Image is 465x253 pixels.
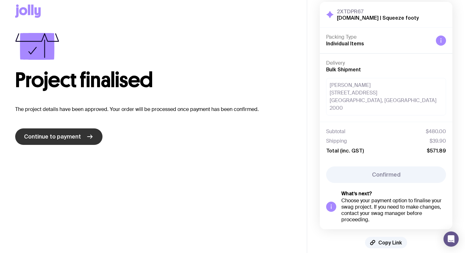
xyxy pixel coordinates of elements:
button: Copy Link [365,237,407,248]
span: $39.90 [430,138,446,144]
h5: What’s next? [341,191,446,197]
p: The project details have been approved. Your order will be processed once payment has been confir... [15,106,292,113]
h2: [DOMAIN_NAME] | Squeeze footy [337,15,419,21]
h4: Packing Type [326,34,431,40]
span: Bulk Shipment [326,67,361,72]
button: Confirmed [326,166,446,183]
span: Copy Link [378,239,402,246]
span: Individual Items [326,41,364,46]
h3: 2XTDPR67 [337,8,419,15]
div: Choose your payment option to finalise your swag project. If you need to make changes, contact yo... [341,198,446,223]
span: Total (inc. GST) [326,147,364,154]
span: Shipping [326,138,347,144]
h1: Project finalised [15,70,292,90]
a: Continue to payment [15,128,102,145]
div: [PERSON_NAME] [STREET_ADDRESS] [GEOGRAPHIC_DATA], [GEOGRAPHIC_DATA] 2000 [326,78,446,115]
span: Subtotal [326,128,345,135]
div: Open Intercom Messenger [443,231,459,247]
span: $480.00 [426,128,446,135]
h4: Delivery [326,60,446,66]
span: Continue to payment [24,133,81,140]
span: $571.89 [427,147,446,154]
